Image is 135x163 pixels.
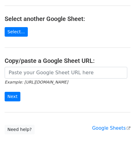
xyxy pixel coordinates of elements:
[104,133,135,163] iframe: Chat Widget
[5,67,127,79] input: Paste your Google Sheet URL here
[5,80,68,84] small: Example: [URL][DOMAIN_NAME]
[5,15,130,22] h4: Select another Google Sheet:
[5,27,28,37] a: Select...
[5,92,20,101] input: Next
[5,125,35,134] a: Need help?
[5,57,130,64] h4: Copy/paste a Google Sheet URL:
[92,125,130,131] a: Google Sheets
